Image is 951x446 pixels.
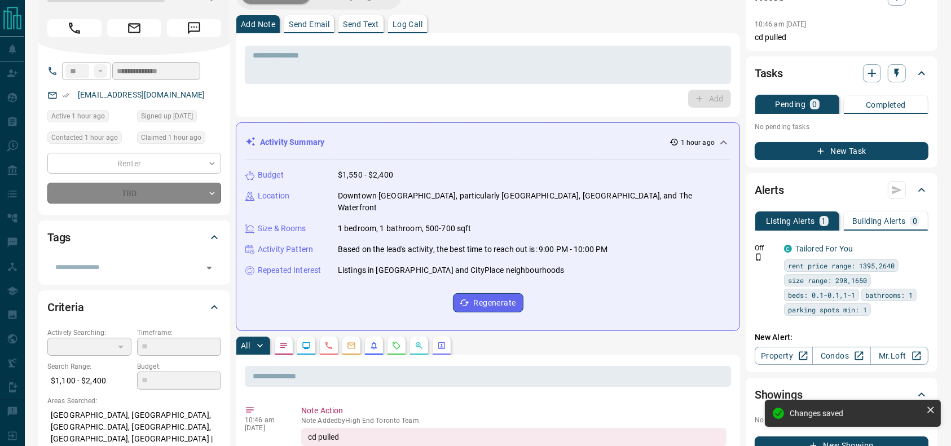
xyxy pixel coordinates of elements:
[47,19,102,37] span: Call
[755,243,777,253] p: Off
[47,372,131,390] p: $1,100 - $2,400
[338,169,393,181] p: $1,550 - $2,400
[258,244,313,255] p: Activity Pattern
[392,341,401,350] svg: Requests
[812,347,870,365] a: Condos
[47,396,221,406] p: Areas Searched:
[47,110,131,126] div: Wed Aug 13 2025
[415,341,424,350] svg: Opportunities
[755,32,928,43] p: cd pulled
[812,100,817,108] p: 0
[870,347,928,365] a: Mr.Loft
[790,409,922,418] div: Changes saved
[51,132,118,143] span: Contacted 1 hour ago
[279,341,288,350] svg: Notes
[755,386,803,404] h2: Showings
[47,298,84,316] h2: Criteria
[260,136,324,148] p: Activity Summary
[338,244,607,255] p: Based on the lead's activity, the best time to reach out is: 9:00 PM - 10:00 PM
[755,253,763,261] svg: Push Notification Only
[241,20,275,28] p: Add Note
[201,260,217,276] button: Open
[245,416,284,424] p: 10:46 am
[245,424,284,432] p: [DATE]
[107,19,161,37] span: Email
[788,304,867,315] span: parking spots min: 1
[755,176,928,204] div: Alerts
[258,264,321,276] p: Repeated Interest
[453,293,523,312] button: Regenerate
[347,341,356,350] svg: Emails
[822,217,826,225] p: 1
[137,361,221,372] p: Budget:
[338,264,565,276] p: Listings in [GEOGRAPHIC_DATA] and CityPlace neighbourhoods
[47,328,131,338] p: Actively Searching:
[301,417,727,425] p: Note Added by High End Toronto Team
[62,91,70,99] svg: Email Verified
[301,405,727,417] p: Note Action
[47,228,71,246] h2: Tags
[78,90,205,99] a: [EMAIL_ADDRESS][DOMAIN_NAME]
[47,224,221,251] div: Tags
[755,118,928,135] p: No pending tasks
[865,289,913,301] span: bathrooms: 1
[866,101,906,109] p: Completed
[755,64,783,82] h2: Tasks
[788,289,855,301] span: beds: 0.1-0.1,1-1
[343,20,379,28] p: Send Text
[437,341,446,350] svg: Agent Actions
[681,138,715,148] p: 1 hour ago
[852,217,906,225] p: Building Alerts
[755,347,813,365] a: Property
[766,217,815,225] p: Listing Alerts
[784,245,792,253] div: condos.ca
[788,275,867,286] span: size range: 298,1650
[775,100,805,108] p: Pending
[47,294,221,321] div: Criteria
[795,244,853,253] a: Tailored For You
[241,342,250,350] p: All
[369,341,378,350] svg: Listing Alerts
[393,20,422,28] p: Log Call
[755,381,928,408] div: Showings
[755,332,928,343] p: New Alert:
[47,361,131,372] p: Search Range:
[338,223,472,235] p: 1 bedroom, 1 bathroom, 500-700 sqft
[47,153,221,174] div: Renter
[755,181,784,199] h2: Alerts
[755,60,928,87] div: Tasks
[301,428,727,446] div: cd pulled
[788,260,895,271] span: rent price range: 1395,2640
[755,20,807,28] p: 10:46 am [DATE]
[338,190,730,214] p: Downtown [GEOGRAPHIC_DATA], particularly [GEOGRAPHIC_DATA], [GEOGRAPHIC_DATA], and The Waterfront
[258,169,284,181] p: Budget
[755,142,928,160] button: New Task
[289,20,329,28] p: Send Email
[137,110,221,126] div: Sun Aug 10 2025
[141,132,201,143] span: Claimed 1 hour ago
[324,341,333,350] svg: Calls
[47,131,131,147] div: Wed Aug 13 2025
[167,19,221,37] span: Message
[913,217,917,225] p: 0
[47,183,221,204] div: TBD
[51,111,105,122] span: Active 1 hour ago
[302,341,311,350] svg: Lead Browsing Activity
[258,190,289,202] p: Location
[137,328,221,338] p: Timeframe:
[258,223,306,235] p: Size & Rooms
[137,131,221,147] div: Wed Aug 13 2025
[755,415,928,425] p: No showings booked
[141,111,193,122] span: Signed up [DATE]
[245,132,730,153] div: Activity Summary1 hour ago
